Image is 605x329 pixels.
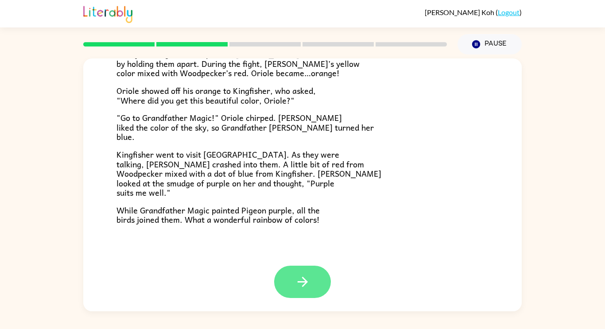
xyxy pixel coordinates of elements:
span: [PERSON_NAME] Koh [425,8,496,16]
span: While Grandfather Magic painted Pigeon purple, all the birds joined them. What a wonderful rainbo... [116,204,320,226]
span: Kingfisher went to visit [GEOGRAPHIC_DATA]. As they were talking, [PERSON_NAME] crashed into them... [116,148,381,199]
span: Oriole showed off his orange to Kingfisher, who asked, "Where did you get this beautiful color, O... [116,84,316,107]
img: Literably [83,4,132,23]
span: "Go to Grandfather Magic!" Oriole chirped. [PERSON_NAME] liked the color of the sky, so Grandfath... [116,111,374,143]
div: ( ) [425,8,522,16]
a: Logout [498,8,520,16]
button: Pause [458,34,522,54]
